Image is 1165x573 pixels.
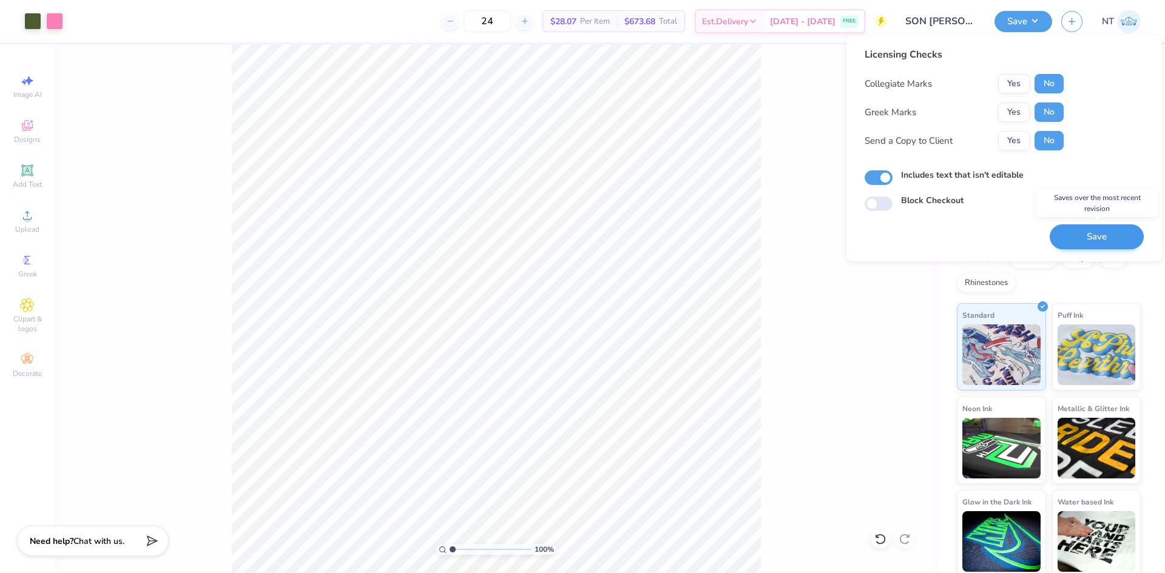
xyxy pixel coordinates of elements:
label: Block Checkout [901,194,964,207]
div: Rhinestones [957,274,1016,292]
div: Send a Copy to Client [865,134,953,148]
button: No [1035,131,1064,150]
button: Yes [998,74,1030,93]
span: Upload [15,224,39,234]
span: Neon Ink [962,402,992,415]
button: No [1035,74,1064,93]
span: Standard [962,309,994,321]
button: Save [994,11,1052,32]
strong: Need help? [30,535,73,547]
span: Decorate [13,369,42,378]
span: Water based Ink [1058,495,1113,508]
input: Untitled Design [896,9,985,33]
span: Glow in the Dark Ink [962,495,1032,508]
span: Designs [14,135,41,144]
div: Greek Marks [865,106,916,119]
img: Standard [962,324,1041,385]
span: [DATE] - [DATE] [770,15,836,28]
span: Puff Ink [1058,309,1083,321]
img: Glow in the Dark Ink [962,511,1041,572]
input: – – [464,10,511,32]
span: Add Text [13,179,42,189]
button: No [1035,102,1064,122]
span: Chat with us. [73,535,124,547]
span: NT [1102,15,1114,28]
span: FREE [843,17,856,25]
span: Per Item [580,15,610,28]
img: Water based Ink [1058,511,1136,572]
span: Total [659,15,677,28]
span: Image AI [13,90,42,99]
button: Save [1050,224,1144,249]
img: Neon Ink [962,418,1041,478]
button: Yes [998,102,1030,122]
button: Yes [998,131,1030,150]
label: Includes text that isn't editable [901,169,1024,181]
span: 100 % [535,544,554,555]
img: Puff Ink [1058,324,1136,385]
span: $673.68 [624,15,655,28]
span: Clipart & logos [6,314,49,333]
img: Metallic & Glitter Ink [1058,418,1136,478]
a: NT [1102,10,1141,33]
span: $28.07 [550,15,576,28]
span: Est. Delivery [702,15,748,28]
span: Metallic & Glitter Ink [1058,402,1129,415]
div: Licensing Checks [865,47,1064,62]
span: Greek [18,269,37,279]
div: Saves over the most recent revision [1036,189,1158,217]
div: Collegiate Marks [865,77,932,91]
img: Nestor Talens [1117,10,1141,33]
